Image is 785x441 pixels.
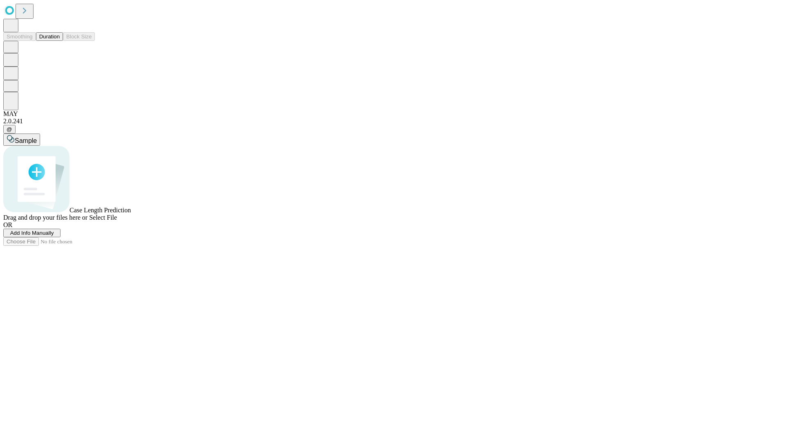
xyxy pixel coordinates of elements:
[3,32,36,41] button: Smoothing
[3,221,12,228] span: OR
[3,110,782,118] div: MAY
[3,229,61,237] button: Add Info Manually
[36,32,63,41] button: Duration
[70,207,131,214] span: Case Length Prediction
[10,230,54,236] span: Add Info Manually
[63,32,95,41] button: Block Size
[3,125,16,134] button: @
[3,118,782,125] div: 2.0.241
[3,134,40,146] button: Sample
[15,137,37,144] span: Sample
[3,214,87,221] span: Drag and drop your files here or
[7,126,12,132] span: @
[89,214,117,221] span: Select File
